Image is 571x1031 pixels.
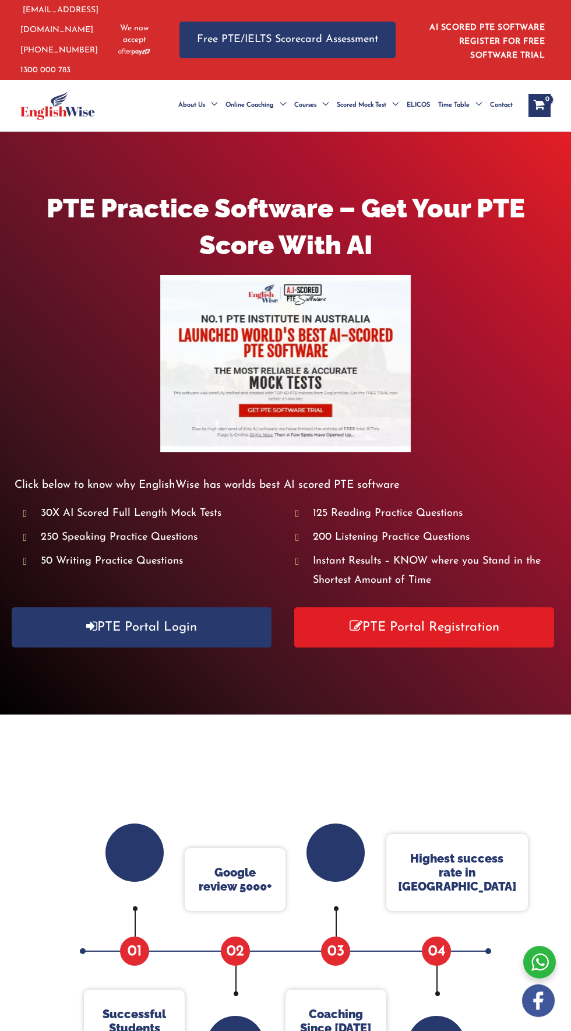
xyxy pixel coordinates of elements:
a: Scored Mock TestMenu Toggle [333,85,403,126]
span: 04 [422,937,451,966]
span: Time Table [438,85,470,126]
nav: Site Navigation: Main Menu [166,85,517,126]
span: Menu Toggle [205,85,217,126]
span: Online Coaching [225,85,274,126]
a: ELICOS [403,85,434,126]
li: 200 Listening Practice Questions [295,528,557,547]
span: Courses [294,85,316,126]
img: white-facebook.png [522,984,555,1017]
p: Click below to know why EnglishWise has worlds best AI scored PTE software [15,476,557,495]
a: PTE Portal Registration [294,607,555,648]
a: [PHONE_NUMBER] [20,46,98,55]
span: 03 [321,937,350,966]
li: 50 Writing Practice Questions [23,552,285,571]
span: Menu Toggle [274,85,286,126]
a: AI SCORED PTE SOFTWARE REGISTER FOR FREE SOFTWARE TRIAL [429,23,545,60]
li: 250 Speaking Practice Questions [23,528,285,547]
a: PTE Portal Login [12,607,272,648]
aside: Header Widget 1 [419,14,551,66]
a: CoursesMenu Toggle [290,85,333,126]
span: 02 [221,937,250,966]
li: Instant Results – KNOW where you Stand in the Shortest Amount of Time [295,552,557,591]
img: Afterpay-Logo [118,48,150,55]
span: Contact [490,85,513,126]
a: About UsMenu Toggle [174,85,221,126]
a: View Shopping Cart, empty [528,94,551,117]
a: [EMAIL_ADDRESS][DOMAIN_NAME] [20,6,98,34]
span: ELICOS [407,85,430,126]
a: 1300 000 783 [20,66,71,75]
span: Menu Toggle [386,85,399,126]
a: Contact [486,85,517,126]
span: 01 [120,937,149,966]
span: About Us [178,85,205,126]
span: Menu Toggle [316,85,329,126]
a: Time TableMenu Toggle [434,85,486,126]
p: Google review 5000+ [196,865,274,893]
span: We now accept [118,23,150,46]
img: cropped-ew-logo [20,91,95,120]
img: pte-institute-main [160,275,411,452]
span: Menu Toggle [470,85,482,126]
li: 30X AI Scored Full Length Mock Tests [23,504,285,523]
p: Highest success rate in [GEOGRAPHIC_DATA] [398,851,516,893]
a: Online CoachingMenu Toggle [221,85,290,126]
h1: PTE Practice Software – Get Your PTE Score With AI [15,190,557,263]
span: Scored Mock Test [337,85,386,126]
a: Free PTE/IELTS Scorecard Assessment [179,22,396,58]
li: 125 Reading Practice Questions [295,504,557,523]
